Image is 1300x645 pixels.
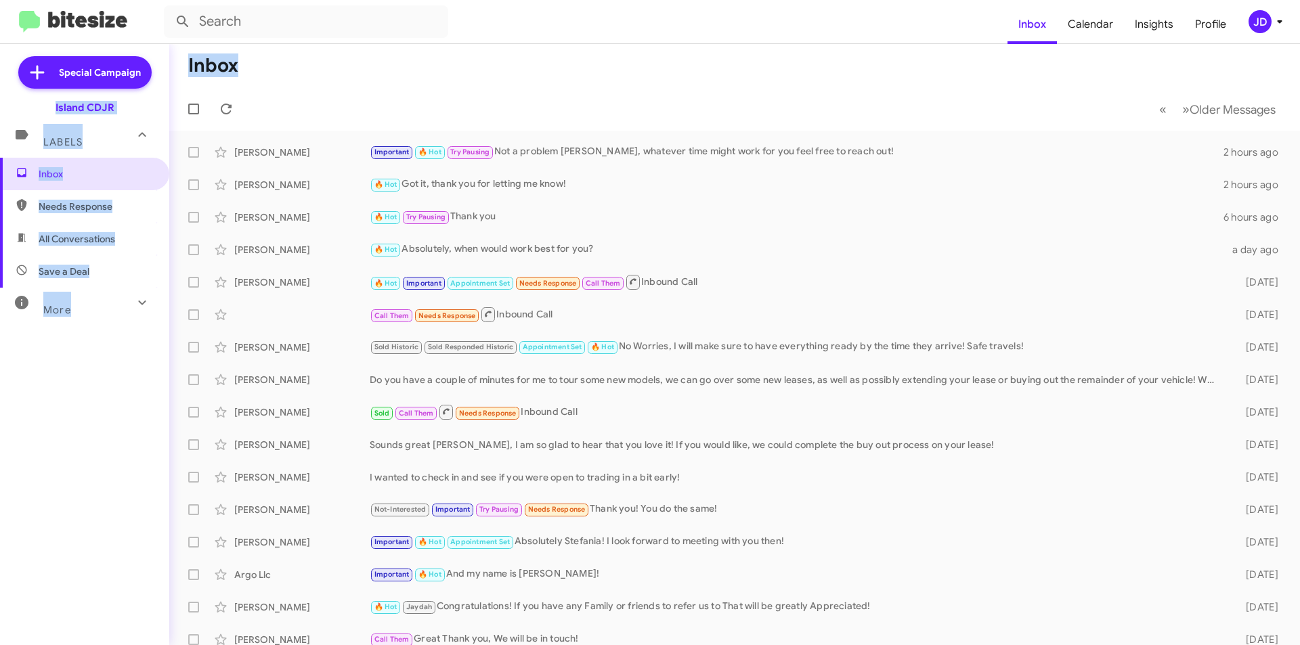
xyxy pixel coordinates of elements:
[1249,10,1272,33] div: JD
[1224,275,1289,289] div: [DATE]
[370,566,1224,582] div: And my name is [PERSON_NAME]!
[370,534,1224,550] div: Absolutely Stefania! I look forward to meeting with you then!
[18,56,152,89] a: Special Campaign
[234,243,370,257] div: [PERSON_NAME]
[374,245,397,254] span: 🔥 Hot
[1151,95,1175,123] button: Previous
[418,148,441,156] span: 🔥 Hot
[188,55,238,76] h1: Inbox
[59,66,141,79] span: Special Campaign
[234,178,370,192] div: [PERSON_NAME]
[234,210,370,224] div: [PERSON_NAME]
[1057,5,1124,44] a: Calendar
[370,306,1224,323] div: Inbound Call
[234,275,370,289] div: [PERSON_NAME]
[234,438,370,451] div: [PERSON_NAME]
[39,232,115,246] span: All Conversations
[370,502,1224,517] div: Thank you! You do the same!
[418,311,476,320] span: Needs Response
[1223,210,1289,224] div: 6 hours ago
[39,167,154,181] span: Inbox
[519,279,577,288] span: Needs Response
[374,635,410,644] span: Call Them
[406,279,441,288] span: Important
[1152,95,1284,123] nav: Page navigation example
[374,311,410,320] span: Call Them
[374,180,397,189] span: 🔥 Hot
[591,342,614,351] span: 🔥 Hot
[370,209,1223,225] div: Thank you
[39,265,89,278] span: Save a Deal
[1224,340,1289,354] div: [DATE]
[1224,373,1289,386] div: [DATE]
[374,213,397,221] span: 🔥 Hot
[370,339,1224,355] div: No Worries, I will make sure to have everything ready by the time they arrive! Safe travels!
[234,600,370,614] div: [PERSON_NAME]
[374,409,390,418] span: Sold
[56,101,114,114] div: Island CDJR
[370,273,1224,290] div: Inbound Call
[1224,308,1289,321] div: [DATE]
[370,144,1223,160] div: Not a problem [PERSON_NAME], whatever time might work for you feel free to reach out!
[428,342,514,351] span: Sold Responded Historic
[370,242,1224,257] div: Absolutely, when would work best for you?
[234,146,370,159] div: [PERSON_NAME]
[523,342,582,351] span: Appointment Set
[374,602,397,611] span: 🔥 Hot
[234,568,370,581] div: Argo Llc
[43,304,71,316] span: More
[418,537,441,546] span: 🔥 Hot
[1223,146,1289,159] div: 2 hours ago
[479,505,519,514] span: Try Pausing
[1224,438,1289,451] div: [DATE]
[435,505,471,514] span: Important
[1190,102,1276,117] span: Older Messages
[234,405,370,419] div: [PERSON_NAME]
[1224,600,1289,614] div: [DATE]
[234,535,370,549] div: [PERSON_NAME]
[1182,101,1190,118] span: »
[1124,5,1184,44] a: Insights
[1224,568,1289,581] div: [DATE]
[459,409,517,418] span: Needs Response
[1223,178,1289,192] div: 2 hours ago
[399,409,434,418] span: Call Them
[1224,535,1289,549] div: [DATE]
[586,279,621,288] span: Call Them
[234,340,370,354] div: [PERSON_NAME]
[450,537,510,546] span: Appointment Set
[370,438,1224,451] div: Sounds great [PERSON_NAME], I am so glad to hear that you love it! If you would like, we could co...
[374,342,419,351] span: Sold Historic
[1007,5,1057,44] a: Inbox
[1224,405,1289,419] div: [DATE]
[43,136,83,148] span: Labels
[1224,470,1289,484] div: [DATE]
[374,570,410,579] span: Important
[374,505,427,514] span: Not-Interested
[418,570,441,579] span: 🔥 Hot
[1159,101,1167,118] span: «
[234,503,370,516] div: [PERSON_NAME]
[1184,5,1237,44] a: Profile
[406,602,432,611] span: Jaydah
[370,470,1224,484] div: I wanted to check in and see if you were open to trading in a bit early!
[450,148,490,156] span: Try Pausing
[528,505,586,514] span: Needs Response
[1174,95,1284,123] button: Next
[374,148,410,156] span: Important
[164,5,448,38] input: Search
[1224,243,1289,257] div: a day ago
[406,213,446,221] span: Try Pausing
[234,373,370,386] div: [PERSON_NAME]
[39,200,154,213] span: Needs Response
[370,177,1223,192] div: Got it, thank you for letting me know!
[370,373,1224,386] div: Do you have a couple of minutes for me to tour some new models, we can go over some new leases, a...
[234,470,370,484] div: [PERSON_NAME]
[374,279,397,288] span: 🔥 Hot
[370,599,1224,615] div: Congratulations! If you have any Family or friends to refer us to That will be greatly Appreciated!
[374,537,410,546] span: Important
